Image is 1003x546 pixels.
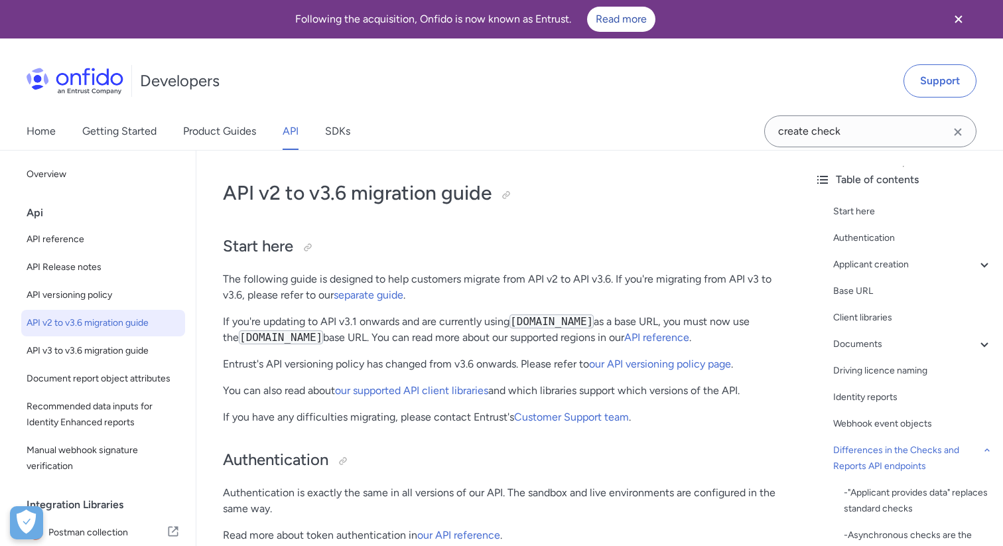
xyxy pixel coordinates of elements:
[833,443,992,474] a: Differences in the Checks and Reports API endpoints
[844,485,992,517] div: - "Applicant provides data" replaces standard checks
[833,283,992,299] a: Base URL
[325,113,350,150] a: SDKs
[587,7,655,32] a: Read more
[10,506,43,539] button: Open Preferences
[82,113,157,150] a: Getting Started
[27,492,190,518] div: Integration Libraries
[223,180,777,206] h1: API v2 to v3.6 migration guide
[27,315,180,331] span: API v2 to v3.6 migration guide
[833,416,992,432] a: Webhook event objects
[27,399,180,431] span: Recommended data inputs for Identity Enhanced reports
[833,257,992,273] a: Applicant creation
[10,506,43,539] div: Cookie Preferences
[833,310,992,326] a: Client libraries
[27,443,180,474] span: Manual webhook signature verification
[934,3,983,36] button: Close banner
[183,113,256,150] a: Product Guides
[624,331,689,344] a: API reference
[514,411,629,423] a: Customer Support team
[239,330,323,344] code: [DOMAIN_NAME]
[833,204,992,220] a: Start here
[21,366,185,392] a: Document report object attributes
[764,115,976,147] input: Onfido search input field
[283,113,299,150] a: API
[21,393,185,436] a: Recommended data inputs for Identity Enhanced reports
[21,338,185,364] a: API v3 to v3.6 migration guide
[833,230,992,246] a: Authentication
[21,310,185,336] a: API v2 to v3.6 migration guide
[951,11,967,27] svg: Close banner
[27,68,123,94] img: Onfido Logo
[334,289,403,301] a: separate guide
[417,529,500,541] a: our API reference
[223,485,777,517] p: Authentication is exactly the same in all versions of our API. The sandbox and live environments ...
[27,259,180,275] span: API Release notes
[27,113,56,150] a: Home
[21,161,185,188] a: Overview
[903,64,976,98] a: Support
[16,7,934,32] div: Following the acquisition, Onfido is now known as Entrust.
[27,232,180,247] span: API reference
[48,523,167,542] span: Postman collection
[223,236,777,258] h2: Start here
[27,287,180,303] span: API versioning policy
[27,200,190,226] div: Api
[21,437,185,480] a: Manual webhook signature verification
[223,271,777,303] p: The following guide is designed to help customers migrate from API v2 to API v3.6. If you're migr...
[589,358,731,370] a: our API versioning policy page
[335,384,488,397] a: our supported API client libraries
[950,124,966,140] svg: Clear search field button
[21,282,185,308] a: API versioning policy
[833,336,992,352] a: Documents
[833,363,992,379] a: Driving licence naming
[223,527,777,543] p: Read more about token authentication in .
[509,314,594,328] code: [DOMAIN_NAME]
[27,343,180,359] span: API v3 to v3.6 migration guide
[27,167,180,182] span: Overview
[223,383,777,399] p: You can also read about and which libraries support which versions of the API.
[815,172,992,188] div: Table of contents
[223,314,777,346] p: If you're updating to API v3.1 onwards and are currently using as a base URL, you must now use th...
[21,254,185,281] a: API Release notes
[140,70,220,92] h1: Developers
[844,485,992,517] a: -"Applicant provides data" replaces standard checks
[223,356,777,372] p: Entrust's API versioning policy has changed from v3.6 onwards. Please refer to .
[223,409,777,425] p: If you have any difficulties migrating, please contact Entrust's .
[27,371,180,387] span: Document report object attributes
[223,449,777,472] h2: Authentication
[833,389,992,405] a: Identity reports
[21,226,185,253] a: API reference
